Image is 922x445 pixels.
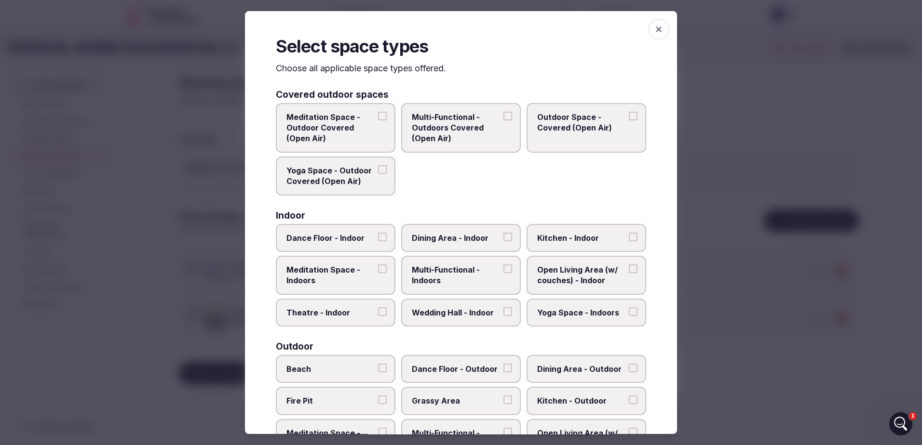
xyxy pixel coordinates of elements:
[503,233,512,241] button: Dining Area - Indoor
[286,112,375,144] span: Meditation Space - Outdoor Covered (Open Air)
[503,112,512,120] button: Multi-Functional - Outdoors Covered (Open Air)
[629,264,637,273] button: Open Living Area (w/ couches) - Indoor
[629,428,637,436] button: Open Living Area (w/ couches) - Outdoor
[286,264,375,286] span: Meditation Space - Indoors
[412,307,501,318] span: Wedding Hall - Indoor
[537,112,626,133] span: Outdoor Space - Covered (Open Air)
[889,412,912,435] iframe: Intercom live chat
[286,396,375,406] span: Fire Pit
[537,233,626,243] span: Kitchen - Indoor
[378,396,387,405] button: Fire Pit
[537,307,626,318] span: Yoga Space - Indoors
[503,428,512,436] button: Multi-Functional - Outdoors Uncovered
[378,364,387,372] button: Beach
[537,264,626,286] span: Open Living Area (w/ couches) - Indoor
[537,396,626,406] span: Kitchen - Outdoor
[276,90,389,99] h3: Covered outdoor spaces
[629,396,637,405] button: Kitchen - Outdoor
[412,396,501,406] span: Grassy Area
[629,112,637,120] button: Outdoor Space - Covered (Open Air)
[503,364,512,372] button: Dance Floor - Outdoor
[378,264,387,273] button: Meditation Space - Indoors
[503,396,512,405] button: Grassy Area
[629,364,637,372] button: Dining Area - Outdoor
[412,364,501,374] span: Dance Floor - Outdoor
[412,264,501,286] span: Multi-Functional - Indoors
[378,112,387,120] button: Meditation Space - Outdoor Covered (Open Air)
[503,264,512,273] button: Multi-Functional - Indoors
[909,412,917,420] span: 1
[412,112,501,144] span: Multi-Functional - Outdoors Covered (Open Air)
[378,428,387,436] button: Meditation Space - Outdoor Uncovered
[276,211,305,220] h3: Indoor
[378,307,387,316] button: Theatre - Indoor
[286,307,375,318] span: Theatre - Indoor
[286,233,375,243] span: Dance Floor - Indoor
[378,233,387,241] button: Dance Floor - Indoor
[537,364,626,374] span: Dining Area - Outdoor
[276,34,646,58] h2: Select space types
[412,233,501,243] span: Dining Area - Indoor
[503,307,512,316] button: Wedding Hall - Indoor
[629,233,637,241] button: Kitchen - Indoor
[276,342,313,351] h3: Outdoor
[286,165,375,187] span: Yoga Space - Outdoor Covered (Open Air)
[276,62,646,74] p: Choose all applicable space types offered.
[629,307,637,316] button: Yoga Space - Indoors
[286,364,375,374] span: Beach
[378,165,387,174] button: Yoga Space - Outdoor Covered (Open Air)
